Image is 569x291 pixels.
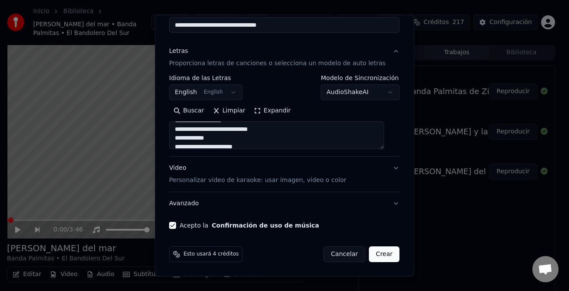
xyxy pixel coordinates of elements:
button: Avanzado [169,192,399,215]
div: LetrasProporciona letras de canciones o selecciona un modelo de auto letras [169,75,399,156]
button: Acepto la [212,222,319,228]
div: Video [169,164,346,185]
button: Limpiar [208,104,250,118]
span: Esto usará 4 créditos [184,251,239,258]
button: Crear [369,246,399,262]
p: Personalizar video de karaoke: usar imagen, video o color [169,176,346,185]
label: Modelo de Sincronización [321,75,400,81]
label: Acepto la [180,222,319,228]
button: VideoPersonalizar video de karaoke: usar imagen, video o color [169,157,399,192]
button: Buscar [169,104,208,118]
div: Letras [169,47,188,56]
button: LetrasProporciona letras de canciones o selecciona un modelo de auto letras [169,40,399,75]
p: Proporciona letras de canciones o selecciona un modelo de auto letras [169,59,385,68]
button: Cancelar [324,246,366,262]
label: Idioma de las Letras [169,75,243,81]
button: Expandir [250,104,295,118]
